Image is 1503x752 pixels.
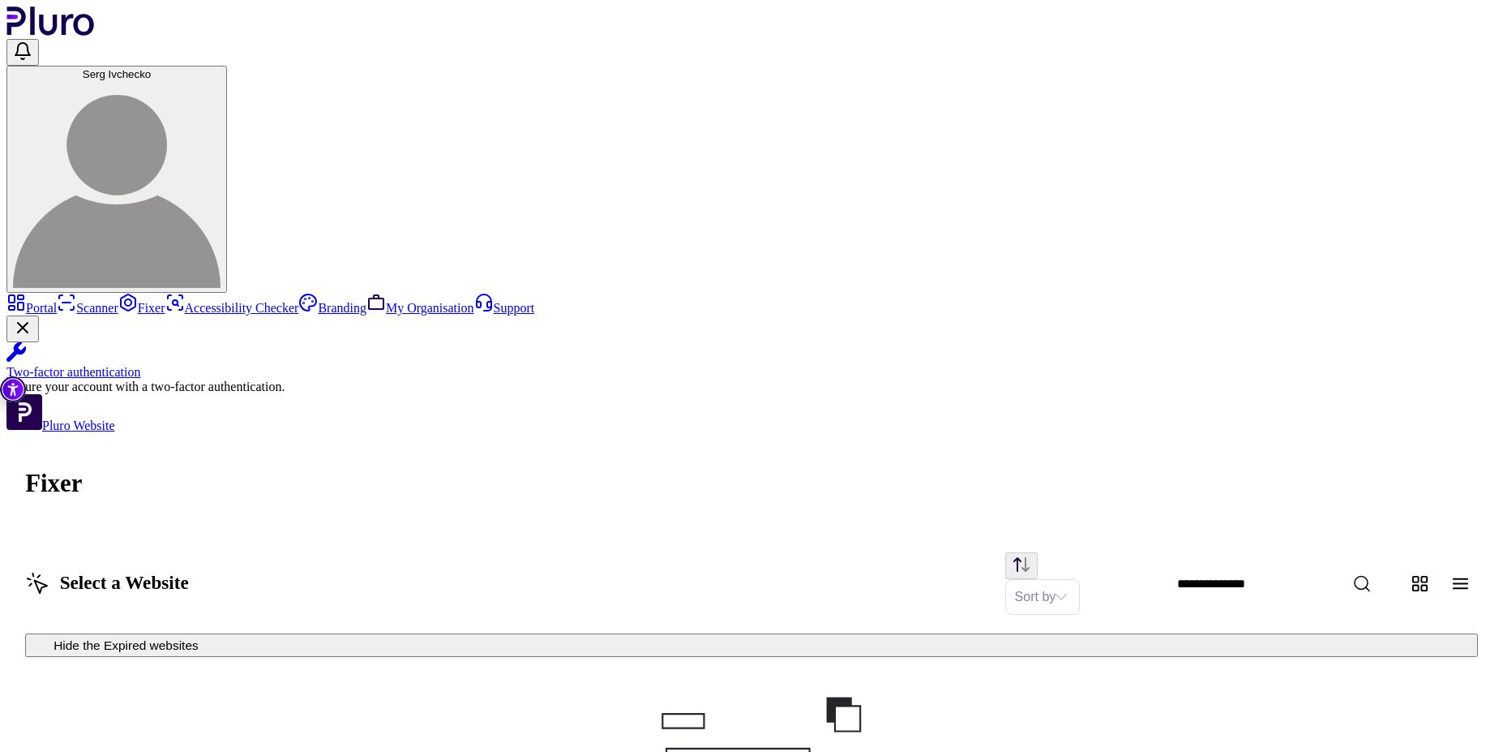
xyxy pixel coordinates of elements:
[6,419,115,432] a: Open Pluro Website
[6,450,1497,517] h1: Fixer
[1165,567,1434,600] input: Website Search
[474,301,535,315] a: Support
[6,365,1497,380] div: Two-factor authentication
[1005,579,1081,615] div: Set sorting
[6,342,1497,380] a: Two-factor authentication
[6,301,57,315] a: Portal
[57,301,118,315] a: Scanner
[118,301,165,315] a: Fixer
[1443,566,1477,600] button: Change content view type to table
[6,66,227,293] button: Serg IvcheckoSerg Ivchecko
[366,301,474,315] a: My Organisation
[6,24,95,38] a: Logo
[25,571,189,596] h2: Select a Website
[6,293,1497,433] aside: Sidebar menu
[298,301,366,315] a: Branding
[6,380,1497,394] div: Secure your account with a two-factor authentication.
[83,68,151,80] span: Serg Ivchecko
[13,80,221,288] img: Serg Ivchecko
[25,634,1478,657] button: Hide the Expired websites
[165,301,299,315] a: Accessibility Checker
[6,39,39,66] button: Open notifications, you have 0 new notifications
[6,316,39,342] button: Close Two-factor authentication notification
[1005,552,1038,579] button: Change sorting direction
